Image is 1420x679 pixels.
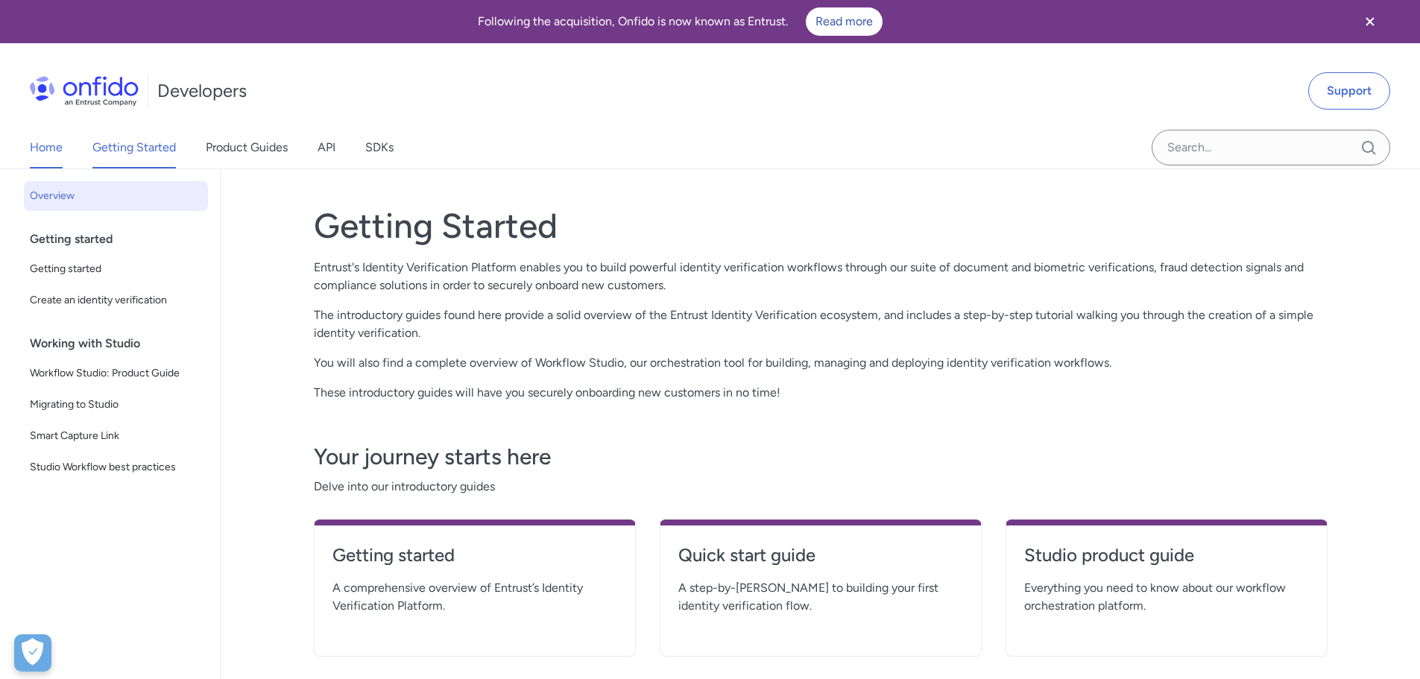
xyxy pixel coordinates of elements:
[1308,72,1390,110] a: Support
[314,306,1328,342] p: The introductory guides found here provide a solid overview of the Entrust Identity Verification ...
[314,259,1328,294] p: Entrust's Identity Verification Platform enables you to build powerful identity verification work...
[30,224,214,254] div: Getting started
[678,543,963,567] h4: Quick start guide
[30,127,63,168] a: Home
[24,285,208,315] a: Create an identity verification
[1024,579,1309,615] span: Everything you need to know about our workflow orchestration platform.
[314,478,1328,496] span: Delve into our introductory guides
[30,76,139,106] img: Onfido Logo
[365,127,394,168] a: SDKs
[1024,543,1309,579] a: Studio product guide
[314,354,1328,372] p: You will also find a complete overview of Workflow Studio, our orchestration tool for building, m...
[24,254,208,284] a: Getting started
[332,543,617,567] h4: Getting started
[332,579,617,615] span: A comprehensive overview of Entrust’s Identity Verification Platform.
[30,458,202,476] span: Studio Workflow best practices
[24,359,208,388] a: Workflow Studio: Product Guide
[30,396,202,414] span: Migrating to Studio
[30,364,202,382] span: Workflow Studio: Product Guide
[806,7,883,36] a: Read more
[30,291,202,309] span: Create an identity verification
[24,452,208,482] a: Studio Workflow best practices
[332,543,617,579] a: Getting started
[30,427,202,445] span: Smart Capture Link
[314,442,1328,472] h3: Your journey starts here
[24,421,208,451] a: Smart Capture Link
[678,543,963,579] a: Quick start guide
[314,384,1328,402] p: These introductory guides will have you securely onboarding new customers in no time!
[30,329,214,359] div: Working with Studio
[30,187,202,205] span: Overview
[678,579,963,615] span: A step-by-[PERSON_NAME] to building your first identity verification flow.
[24,181,208,211] a: Overview
[14,634,51,672] div: Cookie Preferences
[157,79,247,103] h1: Developers
[318,127,335,168] a: API
[14,634,51,672] button: Open Preferences
[30,260,202,278] span: Getting started
[18,7,1342,36] div: Following the acquisition, Onfido is now known as Entrust.
[92,127,176,168] a: Getting Started
[1152,130,1390,165] input: Onfido search input field
[1024,543,1309,567] h4: Studio product guide
[24,390,208,420] a: Migrating to Studio
[206,127,288,168] a: Product Guides
[1361,13,1379,31] svg: Close banner
[1342,3,1398,40] button: Close banner
[314,205,1328,247] h1: Getting Started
